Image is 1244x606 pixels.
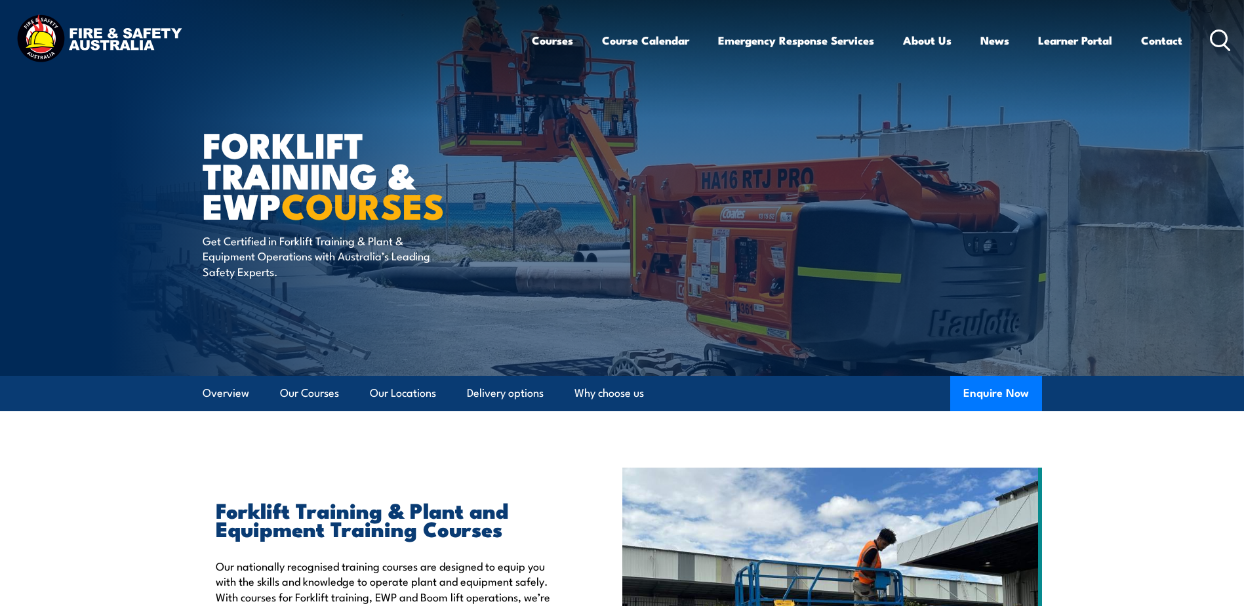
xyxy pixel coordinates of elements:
a: Course Calendar [602,23,689,58]
a: Courses [532,23,573,58]
a: News [980,23,1009,58]
strong: COURSES [281,177,445,232]
a: Overview [203,376,249,411]
a: Learner Portal [1038,23,1112,58]
a: Delivery options [467,376,544,411]
a: Emergency Response Services [718,23,874,58]
h1: Forklift Training & EWP [203,129,527,220]
a: Contact [1141,23,1182,58]
h2: Forklift Training & Plant and Equipment Training Courses [216,500,562,537]
a: Our Locations [370,376,436,411]
p: Get Certified in Forklift Training & Plant & Equipment Operations with Australia’s Leading Safety... [203,233,442,279]
button: Enquire Now [950,376,1042,411]
a: About Us [903,23,952,58]
a: Our Courses [280,376,339,411]
a: Why choose us [574,376,644,411]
